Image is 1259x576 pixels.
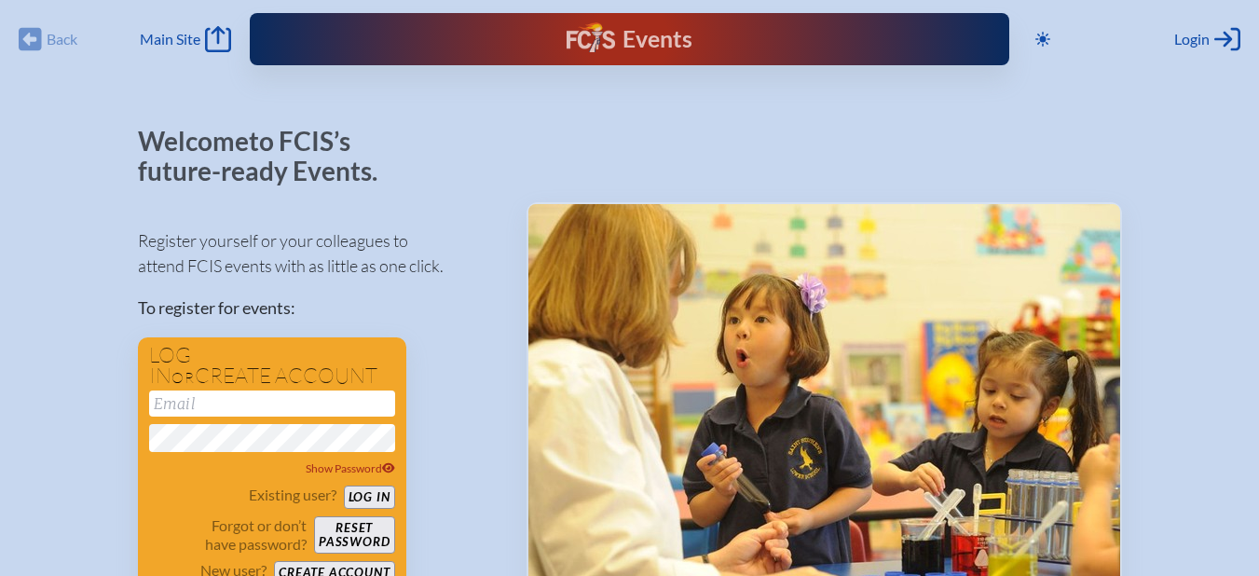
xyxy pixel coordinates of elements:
p: Existing user? [249,486,336,504]
div: FCIS Events — Future ready [470,22,790,56]
button: Log in [344,486,395,509]
p: To register for events: [138,295,497,321]
button: Resetpassword [314,516,394,554]
p: Forgot or don’t have password? [149,516,308,554]
input: Email [149,391,395,417]
span: Login [1174,30,1210,48]
p: Welcome to FCIS’s future-ready Events. [138,127,399,185]
span: or [171,368,195,387]
h1: Log in create account [149,345,395,387]
a: Main Site [140,26,231,52]
span: Main Site [140,30,200,48]
span: Show Password [306,461,395,475]
p: Register yourself or your colleagues to attend FCIS events with as little as one click. [138,228,497,279]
